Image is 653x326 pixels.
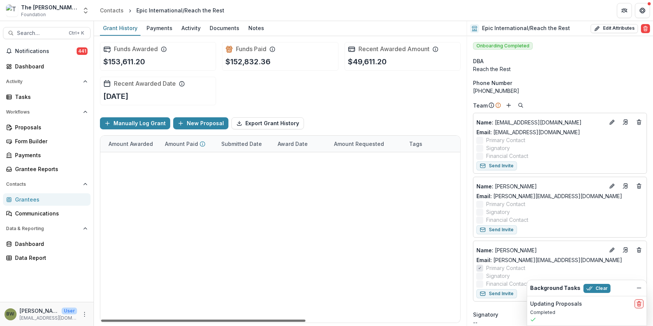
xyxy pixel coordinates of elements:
[330,140,388,148] div: Amount Requested
[591,24,638,33] button: Edit Attributes
[473,65,647,73] div: Reach the Rest
[583,284,611,293] button: Clear
[405,136,461,152] div: Tags
[473,79,512,87] span: Phone Number
[17,30,64,36] span: Search...
[476,246,605,254] a: Name: [PERSON_NAME]
[405,140,427,148] div: Tags
[635,246,644,255] button: Deletes
[15,93,85,101] div: Tasks
[217,136,273,152] div: Submitted Date
[103,91,128,102] p: [DATE]
[104,136,160,152] div: Amount Awarded
[486,272,510,280] span: Signatory
[160,136,217,152] div: Amount Paid
[21,3,77,11] div: The [PERSON_NAME] Foundation
[486,264,525,272] span: Primary Contact
[476,257,492,263] span: Email:
[103,56,145,67] p: $153,611.20
[15,254,85,262] div: Data Report
[97,5,227,16] nav: breadcrumb
[165,140,198,148] p: Amount Paid
[473,87,647,95] div: [PHONE_NUMBER]
[114,45,158,53] h2: Funds Awarded
[100,117,170,129] button: Manually Log Grant
[476,225,517,234] button: Send Invite
[15,62,85,70] div: Dashboard
[486,200,525,208] span: Primary Contact
[67,29,86,37] div: Ctrl + K
[473,57,484,65] span: DBA
[15,123,85,131] div: Proposals
[20,315,77,321] p: [EMAIL_ADDRESS][DOMAIN_NAME]
[476,118,605,126] a: Name: [EMAIL_ADDRESS][DOMAIN_NAME]
[358,45,429,53] h2: Recent Awarded Amount
[245,21,267,36] a: Notes
[178,21,204,36] a: Activity
[15,151,85,159] div: Payments
[348,56,387,67] p: $49,611.20
[80,3,91,18] button: Open entity switcher
[15,196,85,203] div: Grantees
[80,310,89,319] button: More
[207,21,242,36] a: Documents
[207,23,242,33] div: Documents
[3,121,91,133] a: Proposals
[476,246,605,254] p: [PERSON_NAME]
[530,285,580,291] h2: Background Tasks
[635,3,650,18] button: Get Help
[77,47,88,55] span: 441
[173,117,228,129] button: New Proposal
[15,209,85,217] div: Communications
[236,45,266,53] h2: Funds Paid
[476,182,605,190] a: Name: [PERSON_NAME]
[3,178,91,190] button: Open Contacts
[15,48,77,55] span: Notifications
[476,193,492,199] span: Email:
[617,3,632,18] button: Partners
[635,299,644,308] button: delete
[3,252,91,264] a: Data Report
[476,183,493,190] span: Name :
[476,247,493,253] span: Name :
[620,116,632,128] a: Go to contact
[144,23,175,33] div: Payments
[273,136,330,152] div: Award Date
[6,182,80,187] span: Contacts
[476,182,605,190] p: [PERSON_NAME]
[136,6,224,14] div: Epic International/Reach the Rest
[100,6,124,14] div: Contacts
[476,129,492,135] span: Email:
[473,102,488,109] p: Team
[635,118,644,127] button: Deletes
[486,152,528,160] span: Financial Contact
[476,192,622,200] a: Email: [PERSON_NAME][EMAIL_ADDRESS][DOMAIN_NAME]
[144,21,175,36] a: Payments
[3,238,91,250] a: Dashboard
[15,165,85,173] div: Grantee Reports
[3,135,91,147] a: Form Builder
[3,76,91,88] button: Open Activity
[6,5,18,17] img: The Bolick Foundation
[3,60,91,73] a: Dashboard
[635,182,644,191] button: Deletes
[62,308,77,314] p: User
[635,284,644,293] button: Dismiss
[15,137,85,145] div: Form Builder
[476,119,493,126] span: Name :
[6,109,80,115] span: Workflows
[114,80,176,87] h2: Recent Awarded Date
[3,106,91,118] button: Open Workflows
[245,23,267,33] div: Notes
[6,79,80,84] span: Activity
[504,101,513,110] button: Add
[225,56,271,67] p: $152,832.36
[476,118,605,126] p: [EMAIL_ADDRESS][DOMAIN_NAME]
[608,118,617,127] button: Edit
[486,144,510,152] span: Signatory
[476,256,622,264] a: Email: [PERSON_NAME][EMAIL_ADDRESS][DOMAIN_NAME]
